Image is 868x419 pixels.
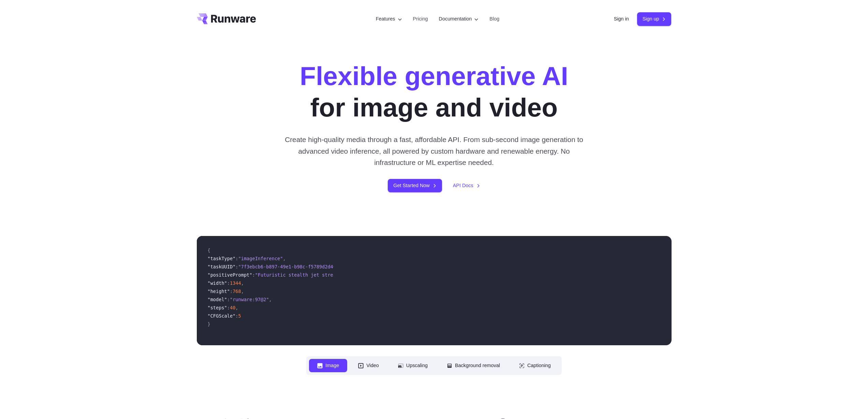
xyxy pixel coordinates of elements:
[208,280,227,286] span: "width"
[439,359,508,372] button: Background removal
[230,289,233,294] span: :
[637,12,672,26] a: Sign up
[238,256,283,261] span: "imageInference"
[227,297,230,302] span: :
[241,289,244,294] span: ,
[309,359,347,372] button: Image
[252,272,255,278] span: :
[208,264,236,269] span: "taskUUID"
[413,15,428,23] a: Pricing
[235,264,238,269] span: :
[388,179,442,192] a: Get Started Now
[230,297,269,302] span: "runware:97@2"
[376,15,402,23] label: Features
[227,280,230,286] span: :
[350,359,387,372] button: Video
[235,256,238,261] span: :
[208,289,230,294] span: "height"
[390,359,436,372] button: Upscaling
[197,13,256,24] a: Go to /
[230,305,235,310] span: 40
[282,134,586,168] p: Create high-quality media through a fast, affordable API. From sub-second image generation to adv...
[300,61,568,90] strong: Flexible generative AI
[453,182,480,190] a: API Docs
[208,321,210,327] span: }
[439,15,479,23] label: Documentation
[235,313,238,319] span: :
[208,305,227,310] span: "steps"
[255,272,509,278] span: "Futuristic stealth jet streaking through a neon-lit cityscape with glowing purple exhaust"
[238,313,241,319] span: 5
[269,297,272,302] span: ,
[208,313,236,319] span: "CFGScale"
[241,280,244,286] span: ,
[208,297,227,302] span: "model"
[511,359,559,372] button: Captioning
[208,248,210,253] span: {
[227,305,230,310] span: :
[614,15,629,23] a: Sign in
[230,280,241,286] span: 1344
[489,15,499,23] a: Blog
[233,289,241,294] span: 768
[238,264,344,269] span: "7f3ebcb6-b897-49e1-b98c-f5789d2d40d7"
[208,256,236,261] span: "taskType"
[208,272,252,278] span: "positivePrompt"
[283,256,285,261] span: ,
[300,60,568,123] h1: for image and video
[235,305,238,310] span: ,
